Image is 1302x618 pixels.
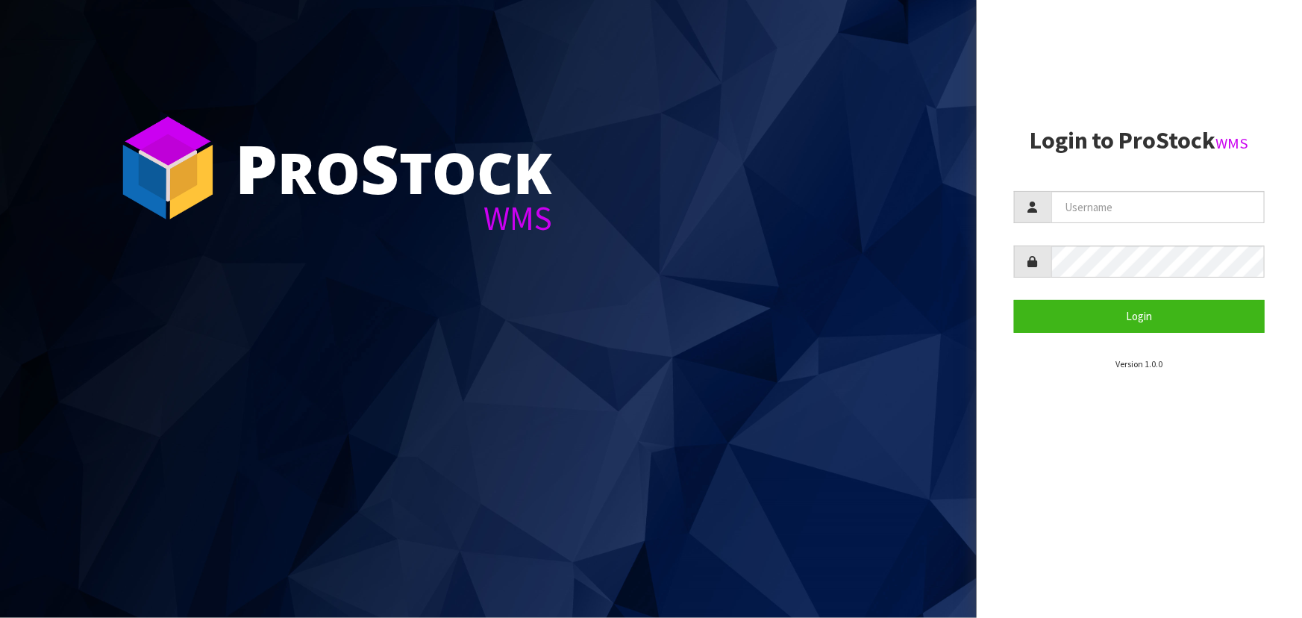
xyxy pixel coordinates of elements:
div: ro tock [235,134,552,202]
span: P [235,122,278,213]
small: Version 1.0.0 [1115,358,1162,369]
small: WMS [1216,134,1249,153]
div: WMS [235,202,552,235]
span: S [360,122,399,213]
img: ProStock Cube [112,112,224,224]
h2: Login to ProStock [1014,128,1265,154]
input: Username [1051,191,1265,223]
button: Login [1014,300,1265,332]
